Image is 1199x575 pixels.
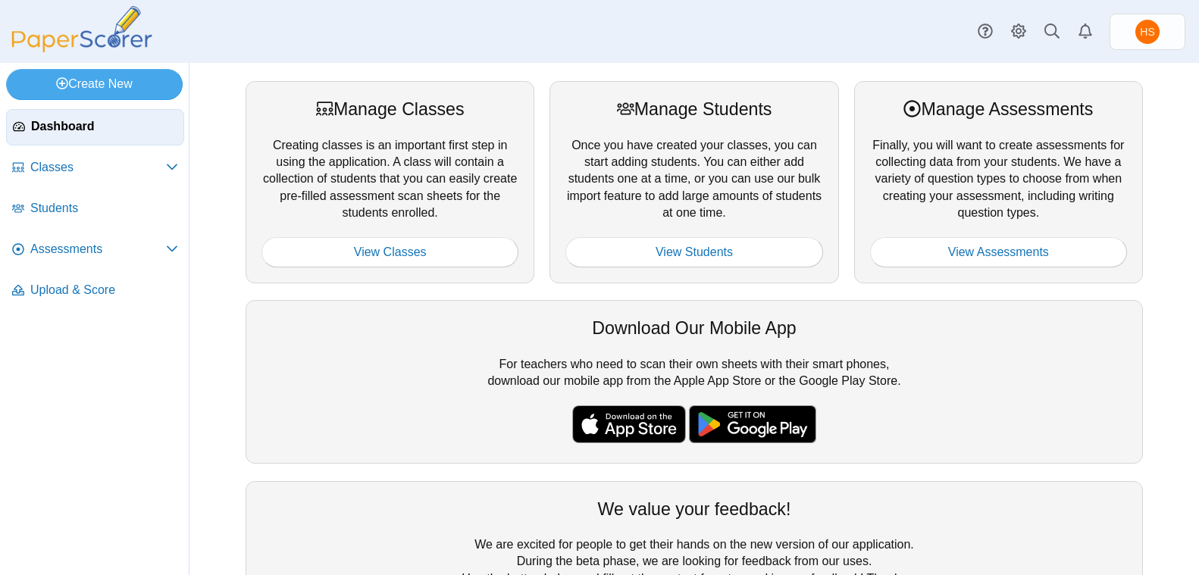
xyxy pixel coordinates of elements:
div: Manage Classes [261,97,518,121]
div: Creating classes is an important first step in using the application. A class will contain a coll... [246,81,534,283]
a: View Assessments [870,237,1127,267]
img: PaperScorer [6,6,158,52]
span: Howard Stanger [1135,20,1160,44]
span: Howard Stanger [1140,27,1154,37]
a: Assessments [6,232,184,268]
a: Students [6,191,184,227]
a: Howard Stanger [1110,14,1185,50]
span: Students [30,200,178,217]
div: Manage Assessments [870,97,1127,121]
div: For teachers who need to scan their own sheets with their smart phones, download our mobile app f... [246,300,1143,464]
div: Finally, you will want to create assessments for collecting data from your students. We have a va... [854,81,1143,283]
span: Dashboard [31,118,177,135]
img: apple-store-badge.svg [572,405,686,443]
a: View Students [565,237,822,267]
div: We value your feedback! [261,497,1127,521]
div: Manage Students [565,97,822,121]
span: Assessments [30,241,166,258]
div: Once you have created your classes, you can start adding students. You can either add students on... [549,81,838,283]
a: Create New [6,69,183,99]
div: Download Our Mobile App [261,316,1127,340]
span: Classes [30,159,166,176]
a: Classes [6,150,184,186]
a: View Classes [261,237,518,267]
a: PaperScorer [6,42,158,55]
span: Upload & Score [30,282,178,298]
a: Upload & Score [6,273,184,309]
a: Dashboard [6,109,184,145]
img: google-play-badge.png [689,405,816,443]
a: Alerts [1069,15,1102,48]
